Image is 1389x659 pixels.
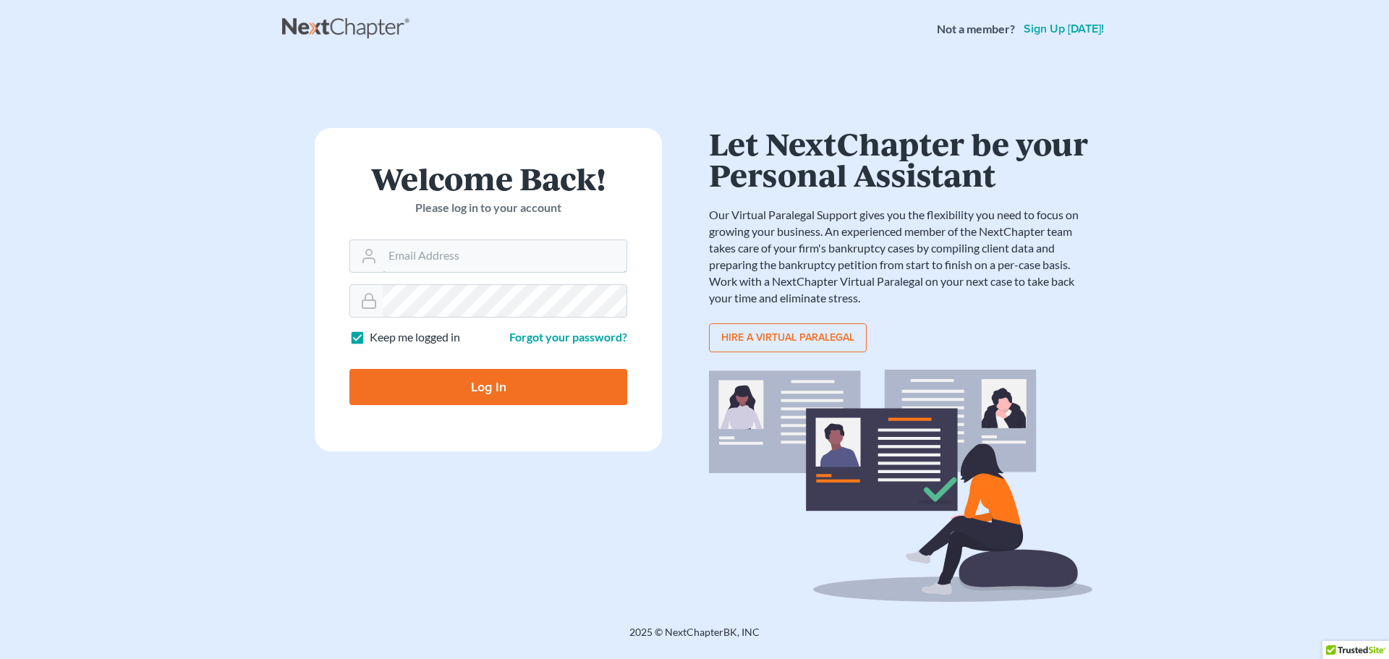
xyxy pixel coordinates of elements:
[509,330,627,344] a: Forgot your password?
[709,370,1092,602] img: virtual_paralegal_bg-b12c8cf30858a2b2c02ea913d52db5c468ecc422855d04272ea22d19010d70dc.svg
[349,369,627,405] input: Log In
[349,200,627,216] p: Please log in to your account
[282,625,1107,651] div: 2025 © NextChapterBK, INC
[370,329,460,346] label: Keep me logged in
[349,163,627,194] h1: Welcome Back!
[709,323,867,352] a: Hire a virtual paralegal
[383,240,626,272] input: Email Address
[709,128,1092,190] h1: Let NextChapter be your Personal Assistant
[709,207,1092,306] p: Our Virtual Paralegal Support gives you the flexibility you need to focus on growing your busines...
[1021,23,1107,35] a: Sign up [DATE]!
[937,21,1015,38] strong: Not a member?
